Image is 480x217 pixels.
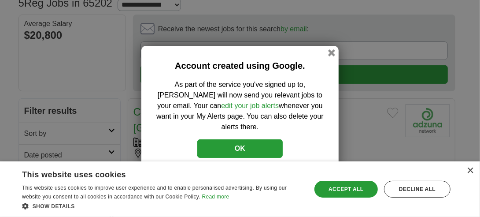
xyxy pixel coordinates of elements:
div: This website uses cookies [22,167,281,180]
div: Decline all [384,181,450,198]
a: edit your job alerts [221,102,279,109]
div: Show details [22,202,303,210]
h2: Account created using Google. [155,59,325,72]
a: Read more, opens a new window [202,194,229,200]
p: As part of the service you've signed up to, [PERSON_NAME] will now send you relevant jobs to your... [155,79,325,132]
span: Show details [33,203,75,210]
span: This website uses cookies to improve user experience and to enable personalised advertising. By u... [22,185,287,200]
div: Accept all [314,181,378,198]
div: Close [467,168,473,174]
button: OK [197,139,283,158]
